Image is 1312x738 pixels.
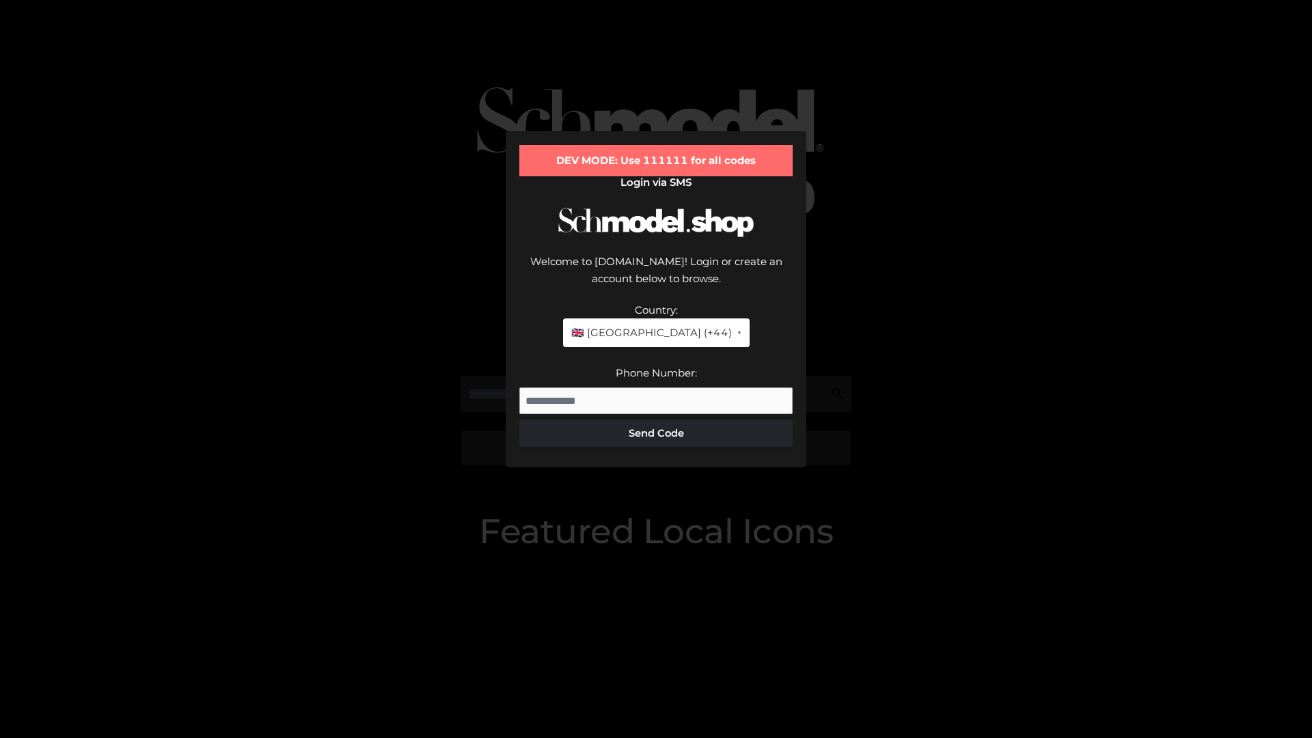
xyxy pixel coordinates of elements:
label: Country: [635,303,678,316]
div: Welcome to [DOMAIN_NAME]! Login or create an account below to browse. [519,253,793,301]
span: 🇬🇧 [GEOGRAPHIC_DATA] (+44) [571,324,732,342]
div: DEV MODE: Use 111111 for all codes [519,145,793,176]
button: Send Code [519,420,793,447]
label: Phone Number: [616,366,697,379]
img: Schmodel Logo [553,195,758,249]
h2: Login via SMS [519,176,793,189]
